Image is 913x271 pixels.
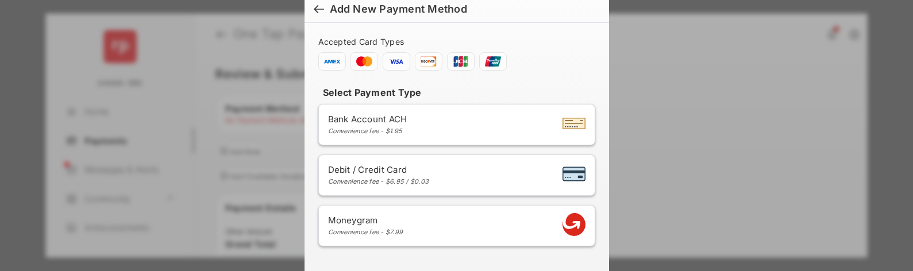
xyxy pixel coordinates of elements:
div: Add New Payment Method [330,3,467,16]
span: Debit / Credit Card [328,164,429,175]
h4: Select Payment Type [318,87,595,98]
div: Convenience fee - $7.99 [328,228,403,236]
span: Accepted Card Types [318,37,409,47]
div: Convenience fee - $6.95 / $0.03 [328,177,429,185]
span: Bank Account ACH [328,114,407,125]
div: Convenience fee - $1.95 [328,127,407,135]
span: Moneygram [328,215,403,226]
